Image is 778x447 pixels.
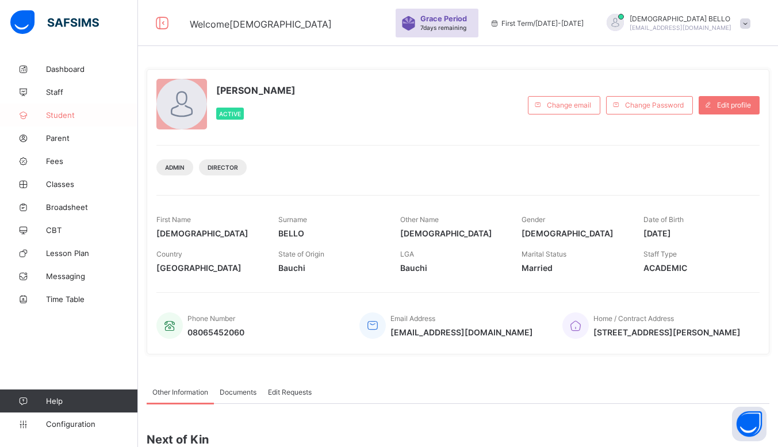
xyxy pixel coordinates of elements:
[46,396,137,406] span: Help
[190,18,332,30] span: Welcome [DEMOGRAPHIC_DATA]
[522,263,626,273] span: Married
[420,14,467,23] span: Grace Period
[643,215,684,224] span: Date of Birth
[420,24,466,31] span: 7 days remaining
[522,215,545,224] span: Gender
[216,85,296,96] span: [PERSON_NAME]
[219,110,241,117] span: Active
[717,101,751,109] span: Edit profile
[46,110,138,120] span: Student
[46,179,138,189] span: Classes
[643,263,748,273] span: ACADEMIC
[400,228,505,238] span: [DEMOGRAPHIC_DATA]
[400,250,414,258] span: LGA
[625,101,684,109] span: Change Password
[490,19,584,28] span: session/term information
[595,14,756,33] div: MUHAMMAD BELLO
[156,215,191,224] span: First Name
[46,419,137,429] span: Configuration
[522,250,566,258] span: Marital Status
[156,263,261,273] span: [GEOGRAPHIC_DATA]
[46,272,138,281] span: Messaging
[187,314,235,323] span: Phone Number
[187,327,244,337] span: 08065452060
[46,203,138,212] span: Broadsheet
[593,314,674,323] span: Home / Contract Address
[165,164,185,171] span: Admin
[390,327,533,337] span: [EMAIL_ADDRESS][DOMAIN_NAME]
[390,314,435,323] span: Email Address
[522,228,626,238] span: [DEMOGRAPHIC_DATA]
[156,250,182,258] span: Country
[630,14,731,23] span: [DEMOGRAPHIC_DATA] BELLO
[401,16,416,30] img: sticker-purple.71386a28dfed39d6af7621340158ba97.svg
[46,226,138,235] span: CBT
[278,250,324,258] span: State of Origin
[156,228,261,238] span: [DEMOGRAPHIC_DATA]
[268,388,312,396] span: Edit Requests
[278,228,383,238] span: BELLO
[152,388,208,396] span: Other Information
[208,164,238,171] span: DIRECTOR
[400,263,505,273] span: Bauchi
[46,249,138,258] span: Lesson Plan
[46,156,138,166] span: Fees
[46,87,138,97] span: Staff
[400,215,439,224] span: Other Name
[46,133,138,143] span: Parent
[732,407,766,441] button: Open asap
[46,64,138,74] span: Dashboard
[46,295,138,304] span: Time Table
[643,228,748,238] span: [DATE]
[547,101,591,109] span: Change email
[643,250,677,258] span: Staff Type
[593,327,741,337] span: [STREET_ADDRESS][PERSON_NAME]
[10,10,99,35] img: safsims
[630,24,731,31] span: [EMAIL_ADDRESS][DOMAIN_NAME]
[220,388,256,396] span: Documents
[278,215,307,224] span: Surname
[147,433,769,446] span: Next of Kin
[278,263,383,273] span: Bauchi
